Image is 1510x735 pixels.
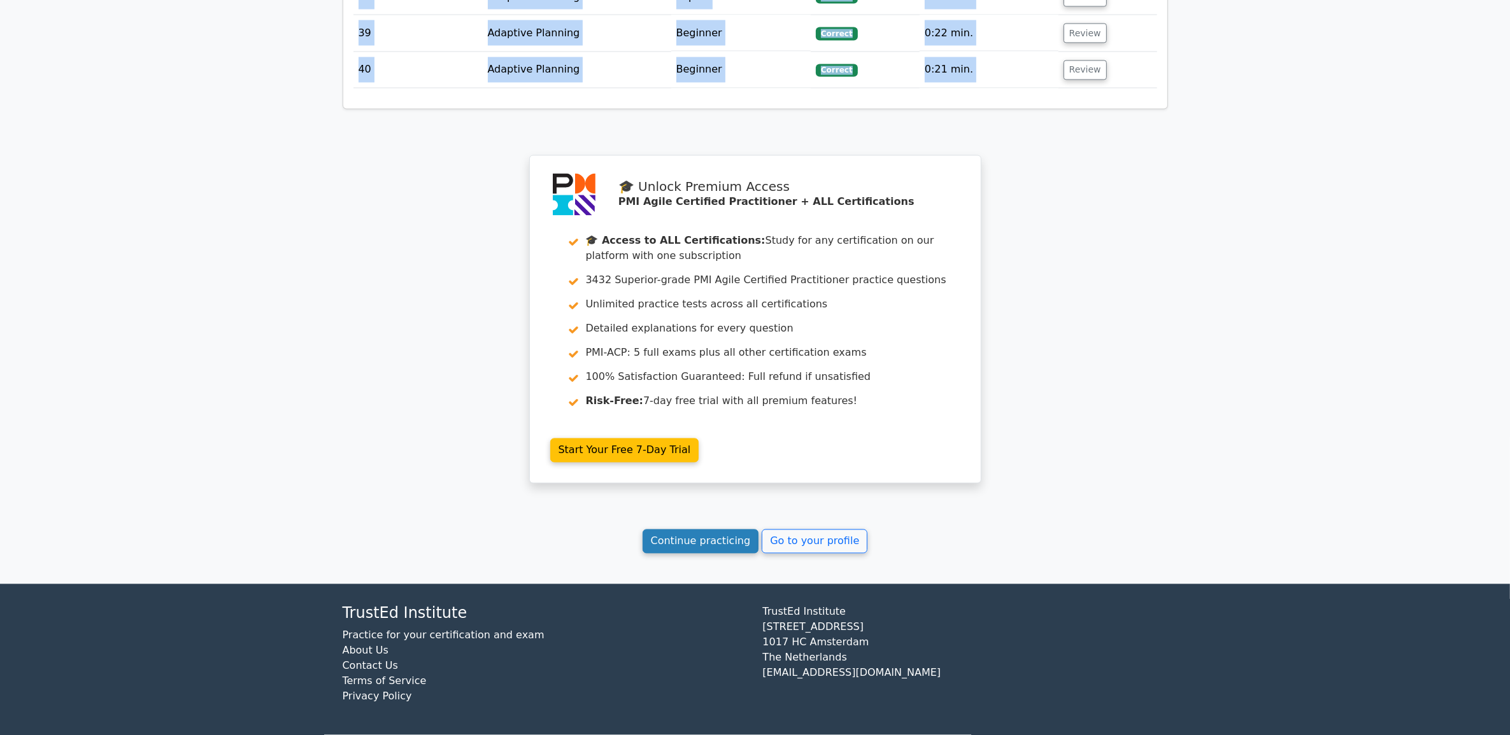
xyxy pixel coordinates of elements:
[343,690,412,703] a: Privacy Policy
[920,15,1058,52] td: 0:22 min.
[643,529,759,554] a: Continue practicing
[1064,24,1107,43] button: Review
[343,645,388,657] a: About Us
[816,64,857,77] span: Correct
[671,52,811,88] td: Beginner
[343,629,545,641] a: Practice for your certification and exam
[353,52,483,88] td: 40
[343,675,427,687] a: Terms of Service
[343,605,748,623] h4: TrustEd Institute
[483,15,671,52] td: Adaptive Planning
[353,15,483,52] td: 39
[1064,60,1107,80] button: Review
[755,605,1176,715] div: TrustEd Institute [STREET_ADDRESS] 1017 HC Amsterdam The Netherlands [EMAIL_ADDRESS][DOMAIN_NAME]
[816,27,857,40] span: Correct
[483,52,671,88] td: Adaptive Planning
[343,660,398,672] a: Contact Us
[550,438,699,463] a: Start Your Free 7-Day Trial
[671,15,811,52] td: Beginner
[920,52,1058,88] td: 0:21 min.
[762,529,867,554] a: Go to your profile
